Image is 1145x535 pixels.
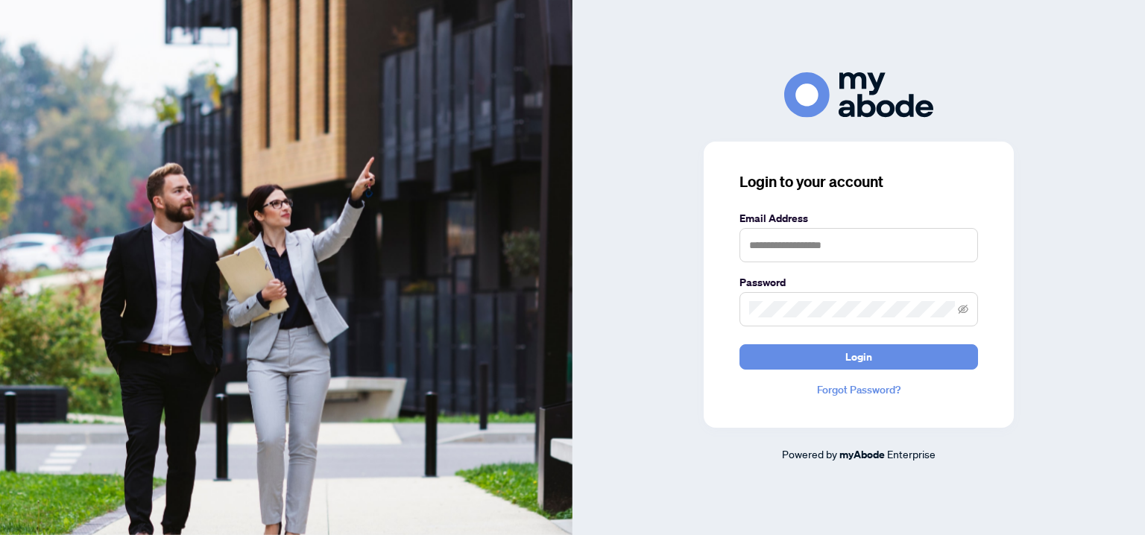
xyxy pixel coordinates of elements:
[839,446,885,463] a: myAbode
[782,447,837,460] span: Powered by
[739,382,978,398] a: Forgot Password?
[845,345,872,369] span: Login
[739,274,978,291] label: Password
[739,344,978,370] button: Login
[784,72,933,118] img: ma-logo
[739,171,978,192] h3: Login to your account
[887,447,936,460] span: Enterprise
[958,304,968,314] span: eye-invisible
[739,210,978,227] label: Email Address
